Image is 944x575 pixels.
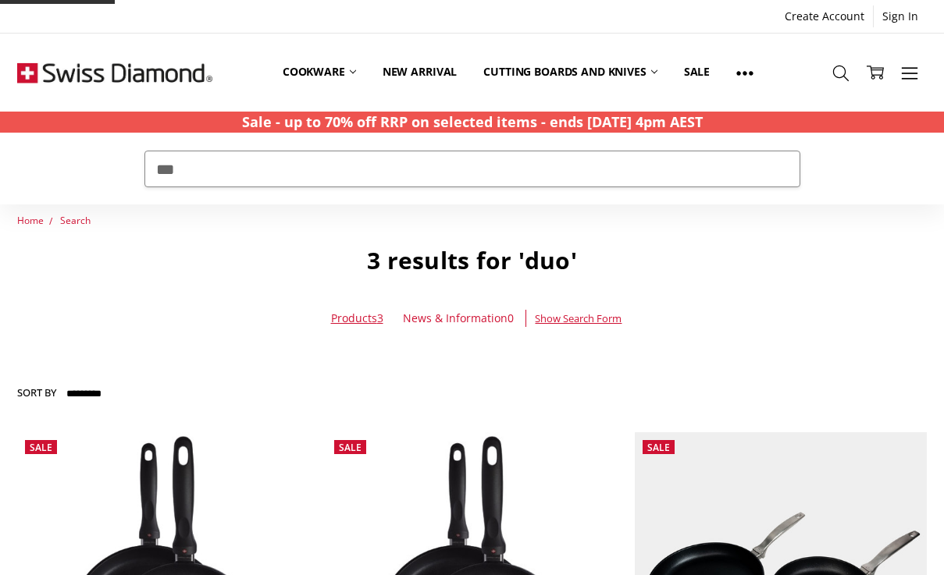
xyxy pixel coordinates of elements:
[17,214,44,227] a: Home
[470,37,671,107] a: Cutting boards and knives
[17,34,212,112] img: Free Shipping On Every Order
[776,5,873,27] a: Create Account
[671,37,723,107] a: Sale
[508,311,514,325] span: 0
[403,310,514,327] a: News & Information0
[377,311,383,325] span: 3
[17,246,926,275] h1: 3 results for 'duo'
[535,311,622,327] span: Show Search Form
[647,441,670,454] span: Sale
[17,380,56,405] label: Sort By
[723,37,767,108] a: Show All
[339,441,362,454] span: Sale
[331,311,383,325] a: Products3
[30,441,52,454] span: Sale
[874,5,927,27] a: Sign In
[269,37,369,107] a: Cookware
[60,214,91,227] a: Search
[369,37,470,107] a: New arrival
[535,310,622,327] a: Show Search Form
[242,112,703,131] strong: Sale - up to 70% off RRP on selected items - ends [DATE] 4pm AEST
